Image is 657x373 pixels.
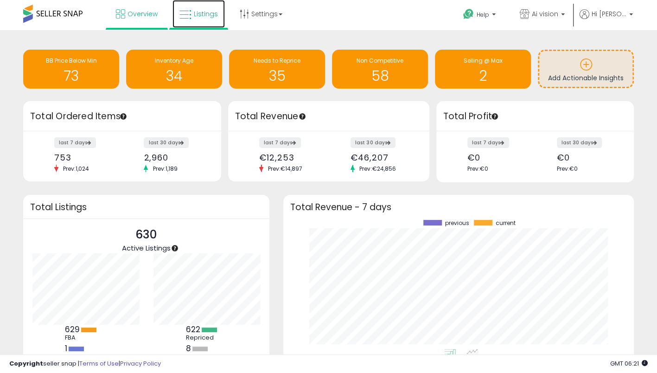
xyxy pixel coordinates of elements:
[122,226,171,244] p: 630
[23,50,119,89] a: BB Price Below Min 73
[496,220,516,226] span: current
[144,137,189,148] label: last 30 days
[610,359,648,368] span: 2025-08-11 06:21 GMT
[186,334,228,341] div: Repriced
[186,343,191,354] b: 8
[298,112,306,121] div: Tooltip anchor
[126,50,222,89] a: Inventory Age 34
[234,68,320,84] h1: 35
[445,220,469,226] span: previous
[592,9,626,19] span: Hi [PERSON_NAME]
[122,243,171,253] span: Active Listings
[477,11,489,19] span: Help
[131,68,217,84] h1: 34
[548,73,624,83] span: Add Actionable Insights
[357,57,403,64] span: Non Competitive
[456,1,505,30] a: Help
[235,110,422,123] h3: Total Revenue
[186,324,200,335] b: 622
[144,153,204,162] div: 2,960
[65,343,67,354] b: 1
[54,153,115,162] div: 753
[259,153,321,162] div: €12,253
[259,137,301,148] label: last 7 days
[9,359,43,368] strong: Copyright
[290,204,627,211] h3: Total Revenue - 7 days
[65,334,107,341] div: FBA
[539,51,632,87] a: Add Actionable Insights
[128,9,158,19] span: Overview
[229,50,325,89] a: Needs to Reprice 35
[464,57,503,64] span: Selling @ Max
[351,153,413,162] div: €46,207
[58,165,94,173] span: Prev: 1,024
[557,153,618,162] div: €0
[491,112,499,121] div: Tooltip anchor
[532,9,558,19] span: Ai vision
[30,110,214,123] h3: Total Ordered Items
[467,153,528,162] div: €0
[148,165,182,173] span: Prev: 1,189
[557,165,578,173] span: Prev: €0
[65,324,80,335] b: 629
[467,137,509,148] label: last 7 days
[443,110,627,123] h3: Total Profit
[65,354,107,361] div: FBM
[155,57,193,64] span: Inventory Age
[580,9,633,30] a: Hi [PERSON_NAME]
[351,137,395,148] label: last 30 days
[435,50,531,89] a: Selling @ Max 2
[254,57,300,64] span: Needs to Reprice
[332,50,428,89] a: Non Competitive 58
[54,137,96,148] label: last 7 days
[79,359,119,368] a: Terms of Use
[467,165,488,173] span: Prev: €0
[119,112,128,121] div: Tooltip anchor
[28,68,115,84] h1: 73
[557,137,602,148] label: last 30 days
[463,8,474,20] i: Get Help
[355,165,400,173] span: Prev: €24,856
[171,244,179,252] div: Tooltip anchor
[263,165,307,173] span: Prev: €14,897
[186,354,228,361] div: Not Repriced
[30,204,262,211] h3: Total Listings
[9,360,161,368] div: seller snap | |
[337,68,423,84] h1: 58
[120,359,161,368] a: Privacy Policy
[194,9,218,19] span: Listings
[46,57,97,64] span: BB Price Below Min
[440,68,526,84] h1: 2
